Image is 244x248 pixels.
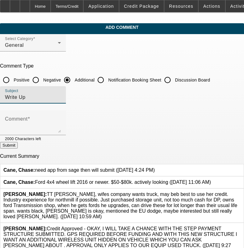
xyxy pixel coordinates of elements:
[107,77,161,83] label: Notification Booking Sheet
[119,0,164,12] button: Credit Package
[124,4,159,9] span: Credit Package
[3,179,35,185] b: Cane, Chase:
[5,42,24,48] span: General
[203,4,220,9] span: Actions
[5,89,18,93] mat-label: Subject
[3,167,155,173] span: need app from sage then will submit ([DATE] 4:24 PM)
[199,0,225,12] button: Actions
[3,192,237,219] span: TT [PERSON_NAME], wifes company wants truck, may beb best to use her credit. Industry experience ...
[73,77,94,83] label: Additional
[3,192,47,197] b: [PERSON_NAME]:
[174,77,210,83] label: Discussion Board
[3,179,211,185] span: Ford 4x4 wheel lift 2016 or newer. $50-$80k. actively looking ([DATE] 11:06 AM)
[5,135,41,142] mat-hint: 2000 Characters left
[3,226,47,231] b: [PERSON_NAME]:
[5,116,28,122] mat-label: Comment
[5,25,239,30] span: Add Comment
[42,77,61,83] label: Negative
[169,4,193,9] span: Resources
[5,37,33,41] mat-label: Select Category
[88,4,114,9] span: Application
[84,0,118,12] button: Application
[3,167,35,173] b: Cane, Chase:
[12,77,30,83] label: Positive
[164,0,198,12] button: Resources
